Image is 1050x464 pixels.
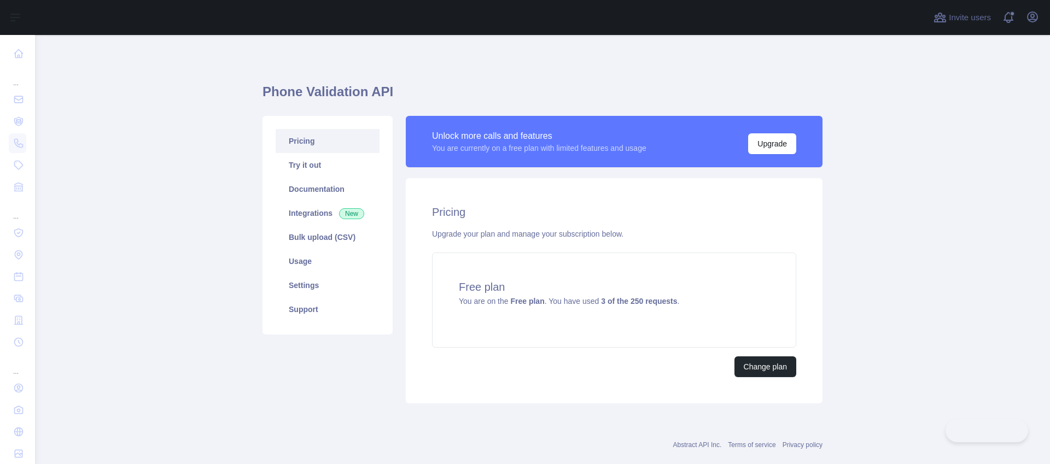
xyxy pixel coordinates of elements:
[276,297,380,321] a: Support
[673,441,722,449] a: Abstract API Inc.
[276,153,380,177] a: Try it out
[748,133,796,154] button: Upgrade
[432,143,646,154] div: You are currently on a free plan with limited features and usage
[276,201,380,225] a: Integrations New
[432,130,646,143] div: Unlock more calls and features
[946,419,1028,442] iframe: Toggle Customer Support
[432,204,796,220] h2: Pricing
[276,225,380,249] a: Bulk upload (CSV)
[9,199,26,221] div: ...
[9,66,26,87] div: ...
[276,249,380,273] a: Usage
[783,441,822,449] a: Privacy policy
[276,129,380,153] a: Pricing
[734,356,796,377] button: Change plan
[9,354,26,376] div: ...
[432,228,796,239] div: Upgrade your plan and manage your subscription below.
[262,83,822,109] h1: Phone Validation API
[601,297,677,306] strong: 3 of the 250 requests
[728,441,775,449] a: Terms of service
[339,208,364,219] span: New
[510,297,544,306] strong: Free plan
[949,11,991,24] span: Invite users
[276,177,380,201] a: Documentation
[459,297,679,306] span: You are on the . You have used .
[276,273,380,297] a: Settings
[459,279,769,295] h4: Free plan
[931,9,993,26] button: Invite users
